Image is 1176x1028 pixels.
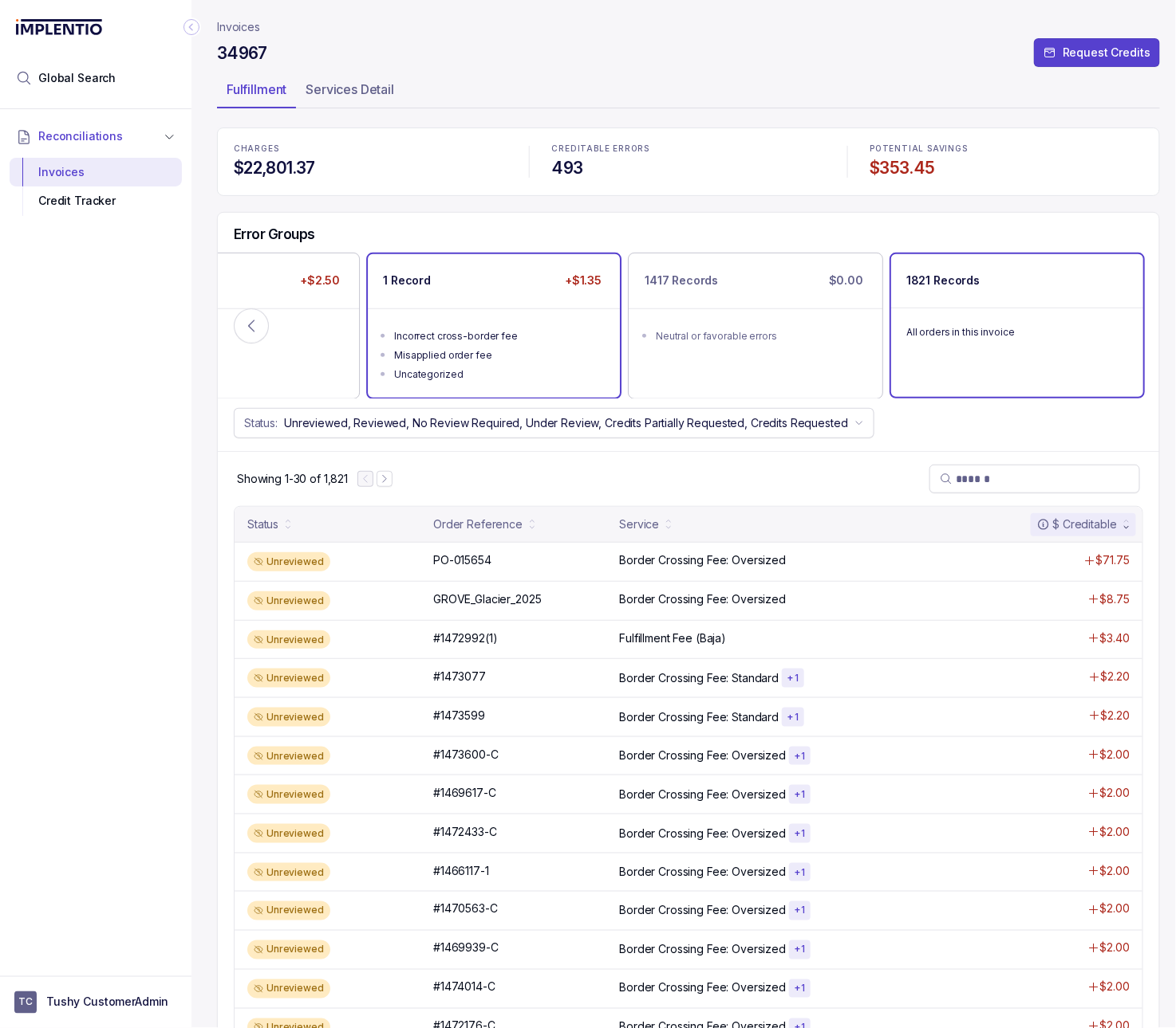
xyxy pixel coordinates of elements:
[247,591,330,610] div: Unreviewed
[217,77,296,108] li: Tab Fulfillment
[433,785,496,801] p: #1469617-C
[1063,45,1150,61] p: Request Credits
[1100,863,1130,879] p: $2.00
[284,415,848,431] p: Unreviewed, Reviewed, No Review Required, Under Review, Credits Partially Requested, Credits Requ...
[247,630,330,649] div: Unreviewed
[244,415,278,431] p: Status:
[794,750,806,763] p: + 1
[247,979,330,999] div: Unreviewed
[297,269,343,292] p: +$2.50
[38,70,116,86] span: Global Search
[794,944,806,956] p: + 1
[1100,747,1130,763] p: $2.00
[619,630,726,646] p: Fulfillment Fee (Baja)
[234,144,507,154] p: CHARGES
[794,788,806,801] p: + 1
[433,708,485,724] p: #1473599
[217,42,267,65] h4: 34967
[619,864,786,880] p: Border Crossing Fee: Oversized
[217,77,1160,108] ul: Tab Group
[433,824,497,840] p: #1472433-C
[787,672,799,685] p: + 1
[433,516,523,532] div: Order Reference
[306,80,394,99] p: Services Detail
[870,157,1143,179] h4: $353.45
[656,328,865,343] div: Neutral or favorable errors
[433,901,498,917] p: #1470563-C
[433,669,486,685] p: #1473077
[619,516,659,532] div: Service
[433,552,491,568] p: PO-015654
[237,471,348,487] p: Showing 1-30 of 1,821
[46,995,168,1010] p: Tushy CustomerAdmin
[247,669,330,688] div: Unreviewed
[247,516,278,532] div: Status
[10,155,182,219] div: Reconciliations
[247,552,330,571] div: Unreviewed
[182,18,201,37] div: Collapse Icon
[296,77,404,108] li: Tab Services Detail
[794,983,806,995] p: + 1
[552,157,825,179] h4: 493
[1100,630,1130,646] p: $3.40
[1100,979,1130,995] p: $2.00
[619,591,786,607] p: Border Crossing Fee: Oversized
[227,80,286,99] p: Fulfillment
[552,144,825,154] p: CREDITABLE ERRORS
[794,866,806,879] p: + 1
[234,226,315,243] h5: Error Groups
[247,785,330,804] div: Unreviewed
[22,158,169,186] div: Invoices
[1100,901,1130,917] p: $2.00
[870,144,1143,154] p: POTENTIAL SAVINGS
[794,827,806,840] p: + 1
[619,670,779,686] p: Border Crossing Fee: Standard
[377,471,393,487] button: Next Page
[433,979,495,995] p: #1474014-C
[906,273,980,288] p: 1821 Records
[619,747,786,763] p: Border Crossing Fee: Oversized
[247,901,330,920] div: Unreviewed
[1100,785,1130,801] p: $2.00
[247,940,330,959] div: Unreviewed
[247,747,330,766] div: Unreviewed
[394,366,603,382] div: Uncategorized
[1096,552,1130,568] p: $71.75
[1101,708,1130,724] p: $2.20
[132,328,341,343] div: Extra item pick fee
[247,708,330,727] div: Unreviewed
[645,273,718,288] p: 1417 Records
[619,709,779,725] p: Border Crossing Fee: Standard
[234,157,507,179] h4: $22,801.37
[237,471,348,487] div: Remaining page entries
[619,552,786,568] p: Border Crossing Fee: Oversized
[247,863,330,882] div: Unreviewed
[1100,824,1130,840] p: $2.00
[826,269,866,292] p: $0.00
[38,128,123,144] span: Reconciliations
[1034,38,1160,67] button: Request Credits
[433,863,489,879] p: #1466117-1
[394,328,603,343] div: Incorrect cross-border fee
[1100,940,1130,956] p: $2.00
[14,991,177,1014] button: User initialsTushy CustomerAdmin
[10,119,182,154] button: Reconciliations
[619,787,786,802] p: Border Crossing Fee: Oversized
[433,630,497,646] p: #1472992(1)
[1101,669,1130,685] p: $2.20
[619,903,786,919] p: Border Crossing Fee: Oversized
[794,904,806,917] p: + 1
[433,591,541,607] p: GROVE_Glacier_2025
[787,711,799,724] p: + 1
[619,942,786,958] p: Border Crossing Fee: Oversized
[1100,591,1130,607] p: $8.75
[562,269,605,292] p: +$1.35
[433,940,499,956] p: #1469939-C
[22,186,169,215] div: Credit Tracker
[234,408,874,438] button: Status:Unreviewed, Reviewed, No Review Required, Under Review, Credits Partially Requested, Credi...
[217,19,260,35] nav: breadcrumb
[619,826,786,842] p: Border Crossing Fee: Oversized
[14,991,37,1014] span: User initials
[217,19,260,35] a: Invoices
